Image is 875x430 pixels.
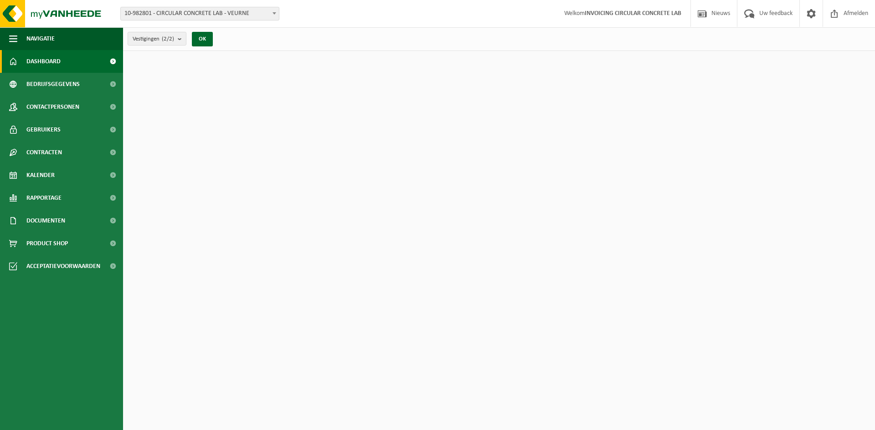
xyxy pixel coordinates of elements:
[120,7,279,20] span: 10-982801 - CIRCULAR CONCRETE LAB - VEURNE
[26,118,61,141] span: Gebruikers
[26,187,62,209] span: Rapportage
[162,36,174,42] count: (2/2)
[192,32,213,46] button: OK
[26,209,65,232] span: Documenten
[121,7,279,20] span: 10-982801 - CIRCULAR CONCRETE LAB - VEURNE
[585,10,681,17] strong: INVOICING CIRCULAR CONCRETE LAB
[26,164,55,187] span: Kalender
[26,27,55,50] span: Navigatie
[26,96,79,118] span: Contactpersonen
[26,232,68,255] span: Product Shop
[128,32,186,46] button: Vestigingen(2/2)
[26,255,100,278] span: Acceptatievoorwaarden
[26,141,62,164] span: Contracten
[26,73,80,96] span: Bedrijfsgegevens
[133,32,174,46] span: Vestigingen
[26,50,61,73] span: Dashboard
